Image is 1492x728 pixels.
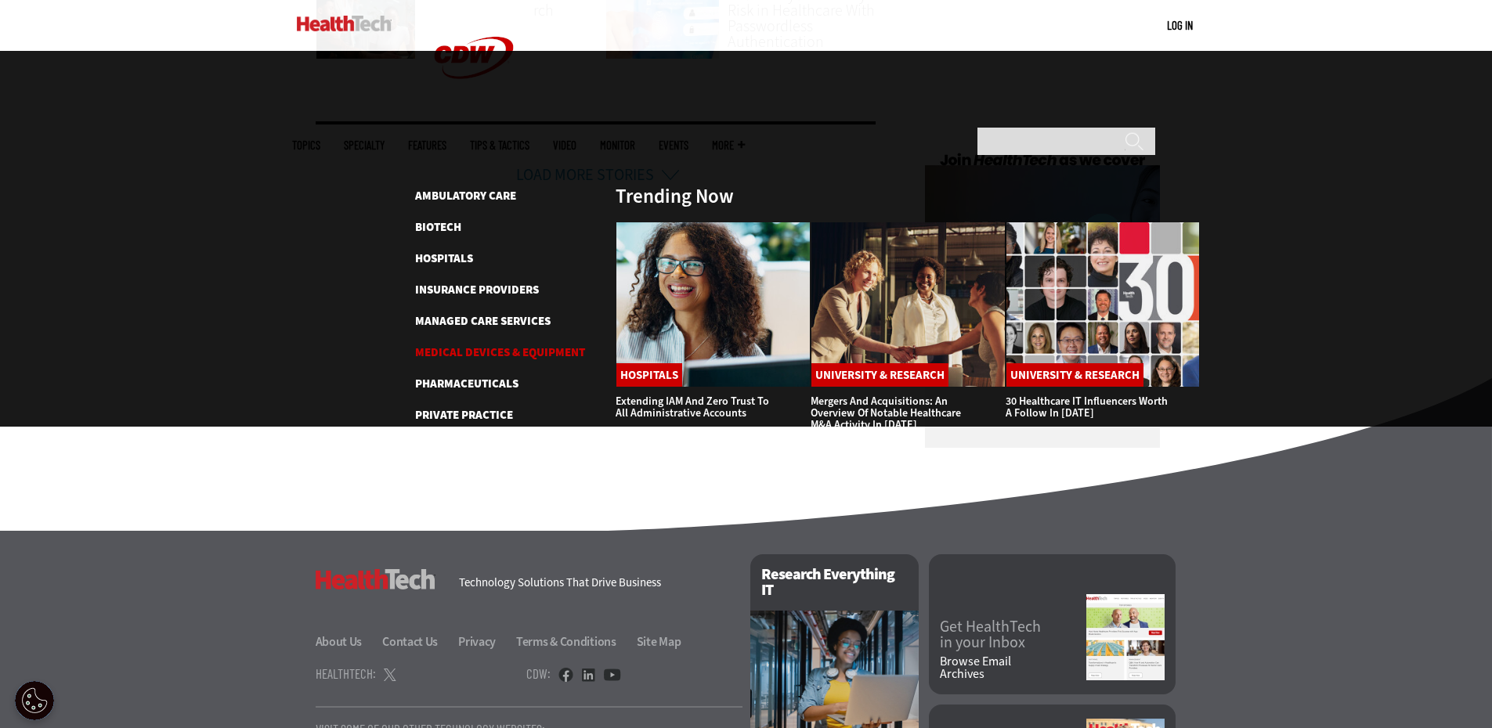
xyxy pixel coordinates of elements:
[940,619,1086,651] a: Get HealthTechin your Inbox
[15,681,54,720] div: Cookie Settings
[415,313,551,329] a: Managed Care Services
[616,363,682,387] a: Hospitals
[415,250,473,266] a: Hospitals
[459,577,731,589] h4: Technology Solutions That Drive Business
[415,188,516,204] a: Ambulatory Care
[415,407,513,423] a: Private Practice
[616,186,734,206] h3: Trending Now
[415,219,461,235] a: Biotech
[415,344,585,360] a: Medical Devices & Equipment
[15,681,54,720] button: Open Preferences
[940,655,1086,680] a: Browse EmailArchives
[526,667,551,680] h4: CDW:
[811,222,1006,387] img: business leaders shake hands in conference room
[316,633,381,650] a: About Us
[811,363,948,387] a: University & Research
[811,394,961,432] a: Mergers and Acquisitions: An Overview of Notable Healthcare M&A Activity in [DATE]
[382,633,456,650] a: Contact Us
[316,569,435,589] h3: HealthTech
[415,376,518,391] a: Pharmaceuticals
[415,470,484,485] a: Senior Care
[1006,222,1201,387] img: collage of influencers
[750,554,919,611] h2: Research Everything IT
[316,667,376,680] h4: HealthTech:
[1167,18,1193,32] a: Log in
[297,16,392,31] img: Home
[415,438,520,454] a: Rural Healthcare
[637,633,681,650] a: Site Map
[415,501,545,517] a: University & Research
[1006,363,1143,387] a: University & Research
[1167,17,1193,34] div: User menu
[616,394,769,420] a: Extending IAM and Zero Trust to All Administrative Accounts
[616,222,811,387] img: Administrative assistant
[1086,594,1165,680] img: newsletter screenshot
[415,282,539,297] a: Insurance Providers
[516,633,634,650] a: Terms & Conditions
[458,633,514,650] a: Privacy
[1006,394,1168,420] a: 30 Healthcare IT Influencers Worth a Follow in [DATE]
